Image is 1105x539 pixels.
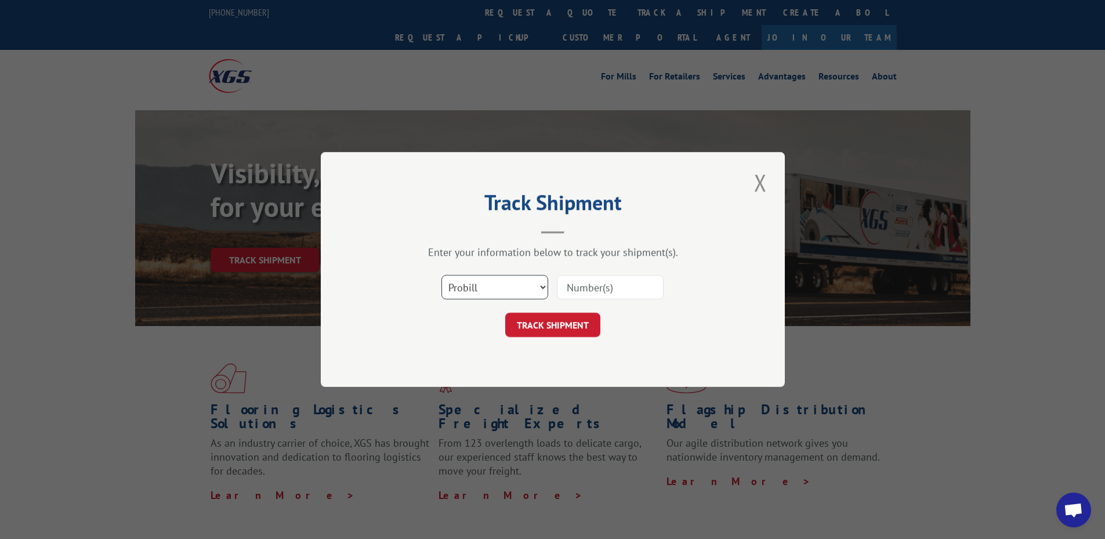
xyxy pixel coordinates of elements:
[1056,493,1091,527] a: Open chat
[379,245,727,259] div: Enter your information below to track your shipment(s).
[751,167,770,198] button: Close modal
[505,313,600,337] button: TRACK SHIPMENT
[379,194,727,216] h2: Track Shipment
[557,275,664,299] input: Number(s)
